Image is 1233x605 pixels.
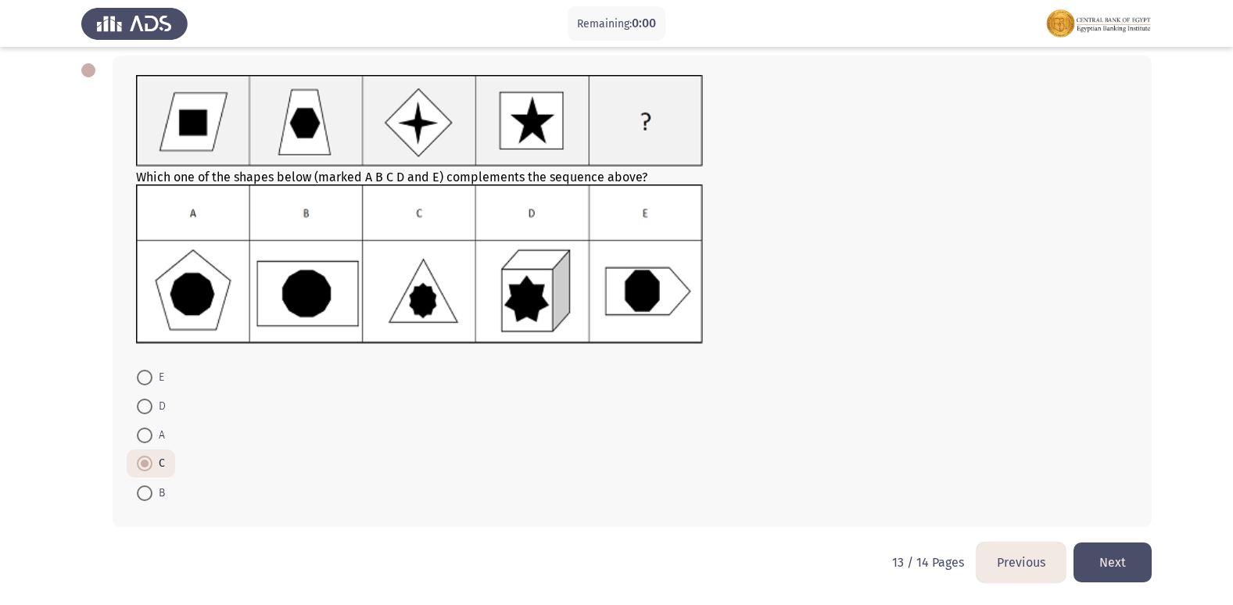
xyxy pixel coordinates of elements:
span: E [152,368,164,387]
button: load previous page [977,542,1066,582]
p: Remaining: [577,14,656,34]
span: D [152,397,166,416]
img: Assessment logo of FOCUS Assessment 3 Modules EN [1045,2,1152,45]
span: B [152,484,165,503]
p: 13 / 14 Pages [892,555,964,570]
img: UkFYMDA4M0JfQ0FUXzIwMjEucG5nMTYyMjAzMjg3MDMxMw==.png [136,184,703,344]
div: Which one of the shapes below (marked A B C D and E) complements the sequence above? [136,75,1128,347]
img: Assess Talent Management logo [81,2,188,45]
span: 0:00 [632,16,656,30]
img: UkFYMDA4M0FfMjAyMS5wbmcxNjIyMDMyODMxMzEy.png [136,75,703,166]
span: C [152,454,165,473]
button: load next page [1073,542,1152,582]
span: A [152,426,165,445]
